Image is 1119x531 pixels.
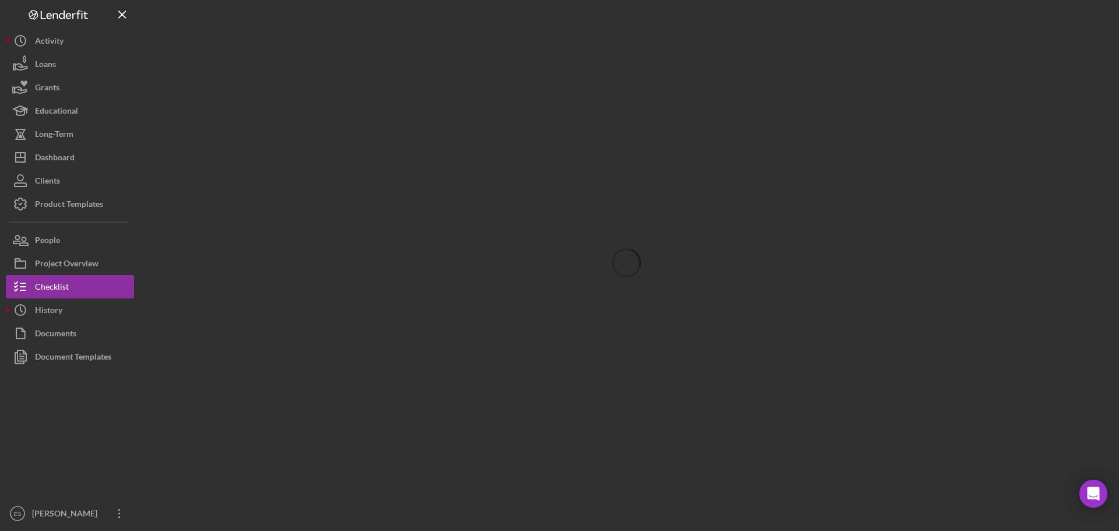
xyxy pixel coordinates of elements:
div: Loans [35,52,56,79]
div: Clients [35,169,60,195]
div: History [35,298,62,325]
button: History [6,298,134,322]
div: Project Overview [35,252,98,278]
div: Checklist [35,275,69,301]
button: Document Templates [6,345,134,368]
div: Documents [35,322,76,348]
div: Long-Term [35,122,73,149]
div: Dashboard [35,146,75,172]
button: Project Overview [6,252,134,275]
button: ES[PERSON_NAME] [6,502,134,525]
button: Activity [6,29,134,52]
div: Educational [35,99,78,125]
div: Activity [35,29,64,55]
button: People [6,228,134,252]
div: Open Intercom Messenger [1079,480,1107,508]
div: People [35,228,60,255]
div: Grants [35,76,59,102]
button: Product Templates [6,192,134,216]
text: ES [14,511,22,517]
div: Product Templates [35,192,103,219]
button: Educational [6,99,134,122]
button: Loans [6,52,134,76]
button: Dashboard [6,146,134,169]
button: Checklist [6,275,134,298]
button: Grants [6,76,134,99]
button: Clients [6,169,134,192]
button: Long-Term [6,122,134,146]
div: [PERSON_NAME] [29,502,105,528]
div: Document Templates [35,345,111,371]
button: Documents [6,322,134,345]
